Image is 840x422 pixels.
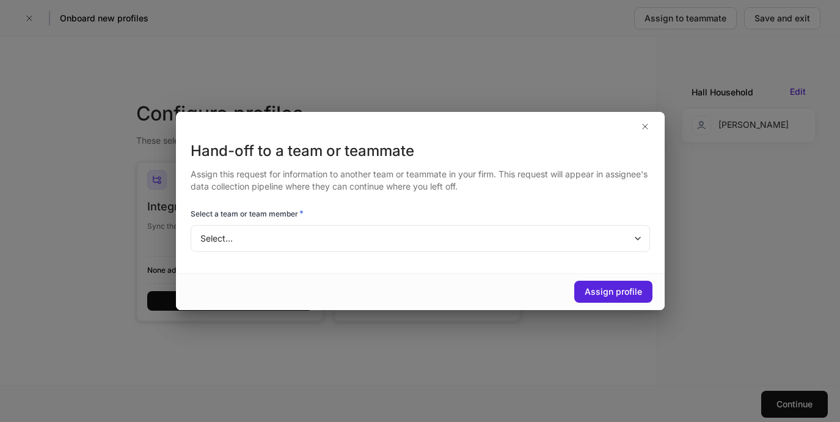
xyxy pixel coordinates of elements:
[574,281,652,303] button: Assign profile
[191,161,650,193] div: Assign this request for information to another team or teammate in your firm. This request will a...
[191,225,649,252] div: Select...
[191,207,304,220] h6: Select a team or team member
[191,141,650,161] div: Hand-off to a team or teammate
[585,286,642,298] div: Assign profile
